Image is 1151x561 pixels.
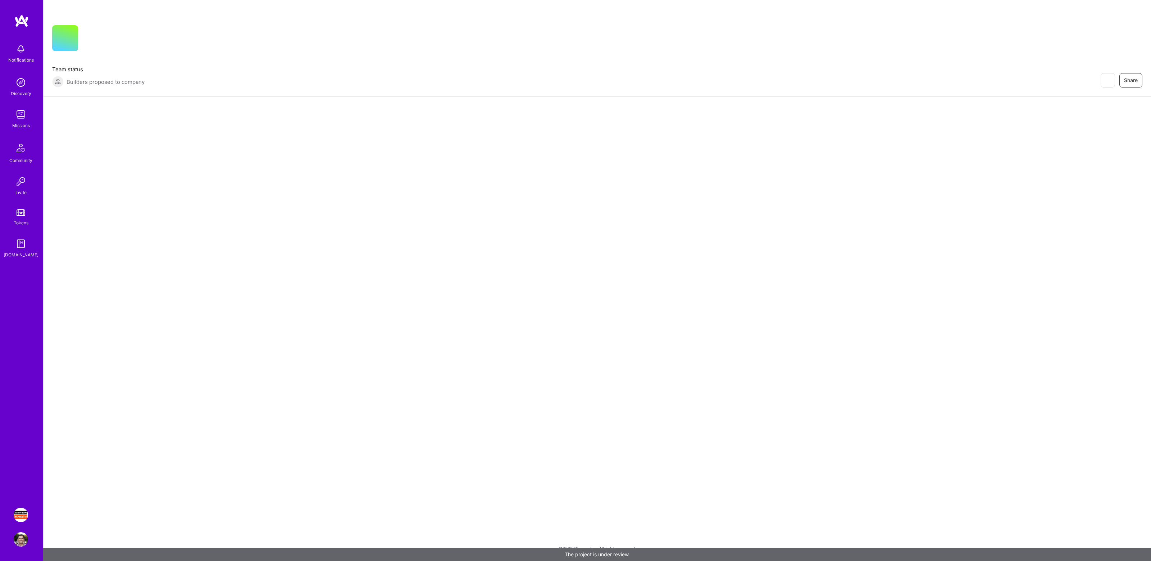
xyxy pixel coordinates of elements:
img: teamwork [14,107,28,122]
i: icon EyeClosed [1105,77,1110,83]
a: User Avatar [12,532,30,547]
span: Team status [52,66,145,73]
img: Community [12,139,29,157]
div: Notifications [8,56,34,64]
div: Discovery [11,90,31,97]
img: Builders proposed to company [52,76,64,87]
img: Simpson Strong-Tie: Product Manager [14,508,28,522]
img: tokens [17,209,25,216]
span: Builders proposed to company [67,78,145,86]
div: Invite [15,189,27,196]
img: logo [14,14,29,27]
img: bell [14,42,28,56]
span: Share [1124,77,1138,84]
img: Invite [14,174,28,189]
div: Missions [12,122,30,129]
img: discovery [14,75,28,90]
div: Tokens [14,219,28,226]
a: Simpson Strong-Tie: Product Manager [12,508,30,522]
div: Community [9,157,32,164]
img: User Avatar [14,532,28,547]
div: [DOMAIN_NAME] [4,251,38,259]
img: guide book [14,237,28,251]
i: icon CompanyGray [87,37,92,42]
div: The project is under review. [43,548,1151,561]
button: Share [1119,73,1142,87]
